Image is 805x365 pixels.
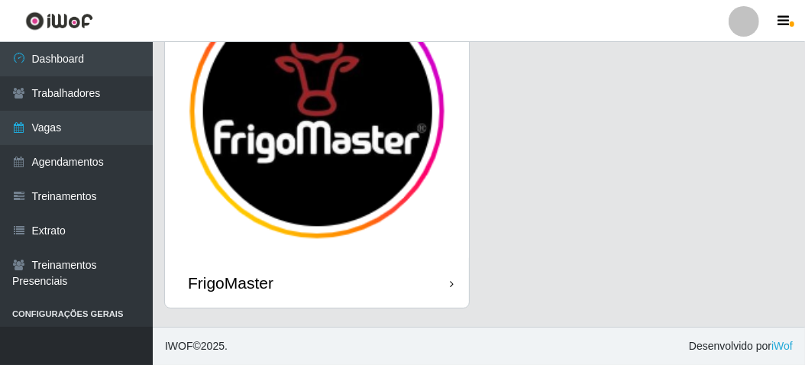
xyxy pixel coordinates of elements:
img: CoreUI Logo [25,11,93,31]
span: IWOF [165,340,193,352]
div: FrigoMaster [188,273,273,292]
span: Desenvolvido por [689,338,793,354]
a: iWof [771,340,793,352]
span: © 2025 . [165,338,228,354]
